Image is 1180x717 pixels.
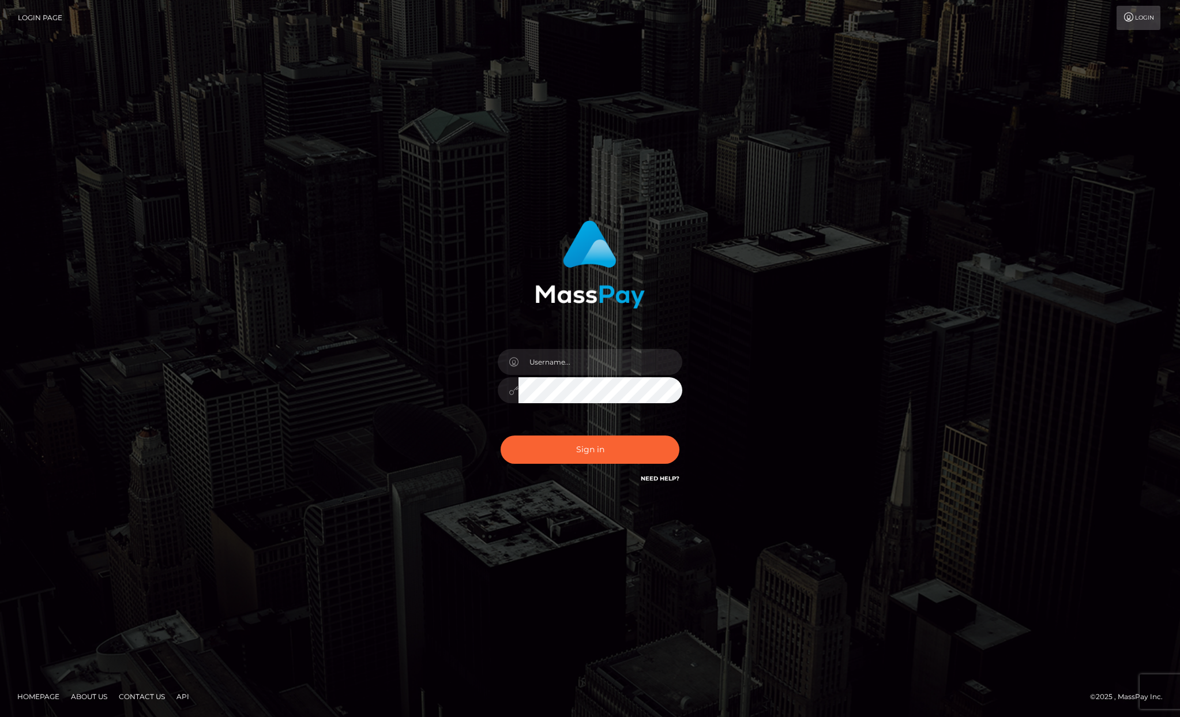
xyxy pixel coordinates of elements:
img: MassPay Login [535,220,645,309]
button: Sign in [501,436,679,464]
a: Homepage [13,688,64,705]
input: Username... [518,349,682,375]
a: About Us [66,688,112,705]
a: Login Page [18,6,62,30]
a: API [172,688,194,705]
div: © 2025 , MassPay Inc. [1090,690,1171,703]
a: Login [1117,6,1160,30]
a: Contact Us [114,688,170,705]
a: Need Help? [641,475,679,482]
